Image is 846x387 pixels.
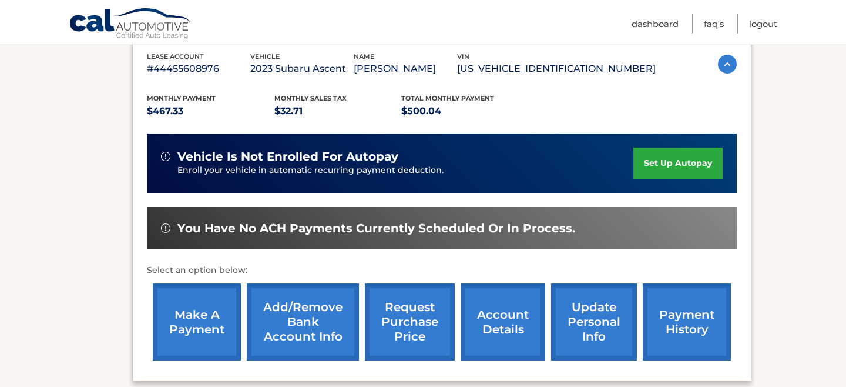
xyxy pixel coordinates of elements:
a: account details [461,283,545,361]
span: Monthly Payment [147,94,216,102]
span: Total Monthly Payment [401,94,494,102]
span: lease account [147,52,204,61]
p: #44455608976 [147,61,250,77]
p: $500.04 [401,103,529,119]
img: alert-white.svg [161,223,170,233]
span: You have no ACH payments currently scheduled or in process. [177,221,575,236]
p: Select an option below: [147,263,737,278]
p: [PERSON_NAME] [354,61,457,77]
a: Add/Remove bank account info [247,283,359,361]
a: make a payment [153,283,241,361]
p: [US_VEHICLE_IDENTIFICATION_NUMBER] [457,61,656,77]
span: vehicle is not enrolled for autopay [177,149,398,164]
p: $467.33 [147,103,274,119]
span: Monthly sales Tax [274,94,347,102]
a: update personal info [551,283,637,361]
a: set up autopay [633,148,723,179]
a: FAQ's [704,14,724,34]
a: request purchase price [365,283,455,361]
img: accordion-active.svg [718,55,737,74]
img: alert-white.svg [161,152,170,161]
a: Cal Automotive [69,8,192,42]
a: Dashboard [632,14,679,34]
p: 2023 Subaru Ascent [250,61,354,77]
span: vehicle [250,52,280,61]
p: Enroll your vehicle in automatic recurring payment deduction. [177,164,633,177]
a: payment history [643,283,731,361]
span: vin [457,52,469,61]
p: $32.71 [274,103,402,119]
a: Logout [749,14,777,34]
span: name [354,52,374,61]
